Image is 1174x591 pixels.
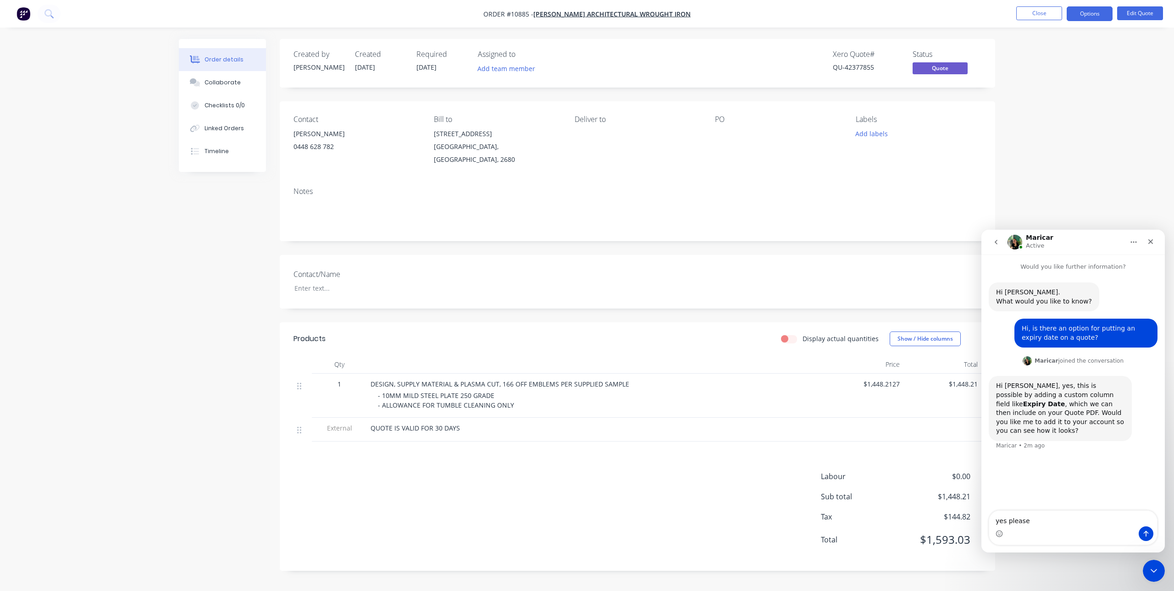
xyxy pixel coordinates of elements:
[293,127,419,140] div: [PERSON_NAME]
[533,10,691,18] a: [PERSON_NAME] Architectural Wrought Iron
[293,62,344,72] div: [PERSON_NAME]
[371,380,629,388] span: DESIGN, SUPPLY MATERIAL & PLASMA CUT, 166 OFF EMBLEMS PER SUPPLIED SAMPLE
[575,115,700,124] div: Deliver to
[829,379,900,389] span: $1,448.2127
[205,55,244,64] div: Order details
[803,334,879,343] label: Display actual quantities
[378,391,514,409] span: - 10MM MILD STEEL PLATE 250 GRADE - ALLOWANCE FOR TUMBLE CLEANING ONLY
[416,50,467,59] div: Required
[903,355,981,374] div: Total
[903,491,970,502] span: $1,448.21
[1067,6,1113,21] button: Options
[434,140,559,166] div: [GEOGRAPHIC_DATA], [GEOGRAPHIC_DATA], 2680
[821,471,903,482] span: Labour
[1016,6,1062,20] button: Close
[179,117,266,140] button: Linked Orders
[903,511,970,522] span: $144.82
[179,140,266,163] button: Timeline
[316,423,363,433] span: External
[825,355,903,374] div: Price
[205,101,245,110] div: Checklists 0/0
[371,424,460,432] span: QUOTE IS VALID FOR 30 DAYS
[833,50,902,59] div: Xero Quote #
[903,471,970,482] span: $0.00
[293,333,326,344] div: Products
[293,115,419,124] div: Contact
[179,48,266,71] button: Order details
[293,187,981,196] div: Notes
[312,355,367,374] div: Qty
[715,115,841,124] div: PO
[434,127,559,140] div: [STREET_ADDRESS]
[205,78,241,87] div: Collaborate
[17,7,30,21] img: Factory
[179,71,266,94] button: Collaborate
[434,115,559,124] div: Bill to
[907,379,978,389] span: $1,448.21
[293,140,419,153] div: 0448 628 782
[483,10,533,18] span: Order #10885 -
[293,50,344,59] div: Created by
[1143,560,1165,582] iframe: Intercom live chat
[179,94,266,117] button: Checklists 0/0
[478,50,570,59] div: Assigned to
[205,124,244,133] div: Linked Orders
[355,63,375,72] span: [DATE]
[416,63,437,72] span: [DATE]
[355,50,405,59] div: Created
[821,511,903,522] span: Tax
[913,62,968,76] button: Quote
[850,127,892,140] button: Add labels
[821,534,903,545] span: Total
[903,531,970,548] span: $1,593.03
[833,62,902,72] div: QU-42377855
[913,50,981,59] div: Status
[293,269,408,280] label: Contact/Name
[890,331,961,346] button: Show / Hide columns
[473,62,540,75] button: Add team member
[205,147,229,155] div: Timeline
[913,62,968,74] span: Quote
[981,230,1165,552] iframe: Intercom live chat
[478,62,540,75] button: Add team member
[434,127,559,166] div: [STREET_ADDRESS][GEOGRAPHIC_DATA], [GEOGRAPHIC_DATA], 2680
[1117,6,1163,20] button: Edit Quote
[338,379,341,389] span: 1
[856,115,981,124] div: Labels
[821,491,903,502] span: Sub total
[293,127,419,157] div: [PERSON_NAME]0448 628 782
